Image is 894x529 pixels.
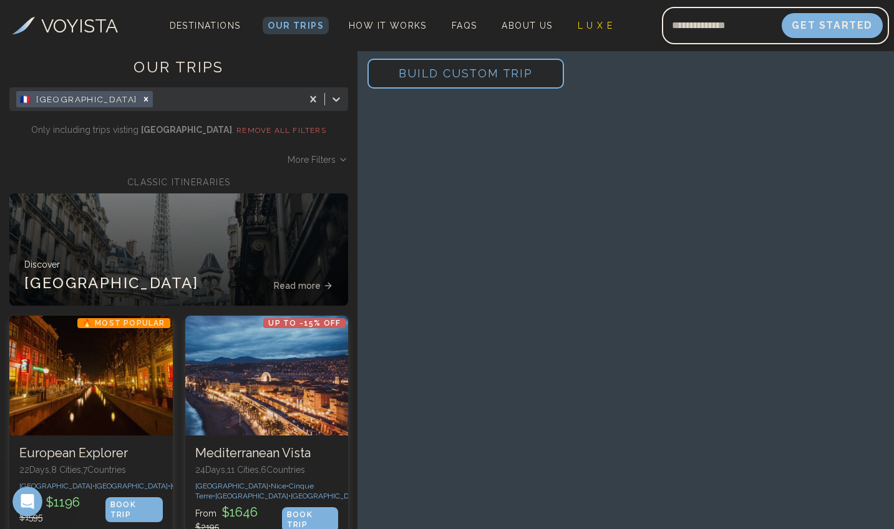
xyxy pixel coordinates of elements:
button: Build Custom Trip [367,59,564,89]
span: Destinations [165,16,246,52]
h3: Mediterranean Vista [195,445,339,461]
a: About Us [497,17,557,34]
div: BOOK TRIP [105,497,163,522]
span: More Filters [288,153,336,166]
button: REMOVE ALL FILTERS [236,125,326,135]
span: [GEOGRAPHIC_DATA] • [215,492,291,500]
p: Discover [24,258,333,271]
h3: [GEOGRAPHIC_DATA] [24,273,199,293]
span: Our Trips [268,21,324,31]
span: L U X E [578,21,613,31]
div: Remove [object Object] [139,91,153,107]
span: Nice • [271,482,289,490]
span: $ 1595 [19,512,42,522]
p: From [19,493,105,523]
h2: CLASSIC ITINERARIES [9,176,348,188]
input: Email address [662,11,782,41]
a: FAQs [447,17,482,34]
button: Get Started [782,13,883,38]
span: About Us [502,21,552,31]
h3: European Explorer [19,445,163,461]
span: [GEOGRAPHIC_DATA] • [19,482,95,490]
a: L U X E [573,17,618,34]
span: [GEOGRAPHIC_DATA] • [291,492,366,500]
strong: [GEOGRAPHIC_DATA] [141,125,232,135]
span: [GEOGRAPHIC_DATA] • [95,482,170,490]
a: Discover[GEOGRAPHIC_DATA]Read more [9,193,348,306]
a: VOYISTA [12,12,118,40]
span: 🇫🇷 [20,93,31,105]
a: How It Works [344,17,432,34]
a: Our Trips [263,17,329,34]
span: [GEOGRAPHIC_DATA] • [170,482,246,490]
p: 24 Days, 11 Cities, 6 Countr ies [195,463,339,476]
h1: OUR TRIPS [9,57,348,87]
span: [GEOGRAPHIC_DATA] • [195,482,271,490]
span: Read more [274,279,321,292]
span: How It Works [349,21,427,31]
span: Build Custom Trip [379,47,553,100]
iframe: Intercom live chat [12,487,42,517]
img: Voyista Logo [12,17,35,34]
p: 🔥 Most Popular [77,318,170,328]
p: 22 Days, 8 Cities, 7 Countr ies [19,463,163,476]
span: [GEOGRAPHIC_DATA] [36,93,137,105]
p: Only including trips visting . [12,124,346,136]
h3: VOYISTA [41,12,118,40]
p: Up to -15% OFF [263,318,346,328]
span: FAQs [452,21,477,31]
span: $ 1646 [219,505,260,520]
span: $ 1196 [43,495,82,510]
